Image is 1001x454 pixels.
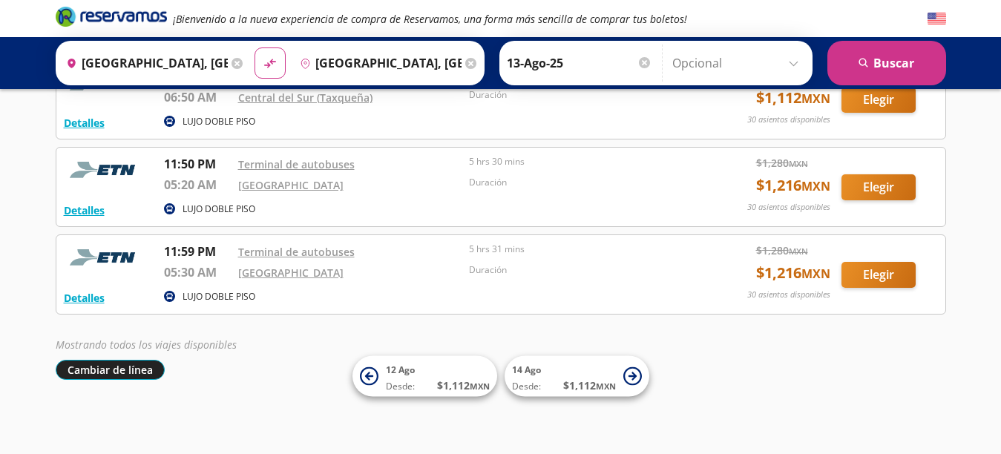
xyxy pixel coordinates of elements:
button: 12 AgoDesde:$1,112MXN [352,356,497,397]
p: LUJO DOBLE PISO [183,115,255,128]
span: $ 1,280 [756,155,808,171]
a: Central del Sur (Taxqueña) [238,91,372,105]
p: 30 asientos disponibles [747,201,830,214]
p: Duración [469,88,693,102]
small: MXN [470,381,490,392]
p: Duración [469,176,693,189]
p: 5 hrs 30 mins [469,155,693,168]
span: Desde: [386,380,415,393]
button: Elegir [841,87,916,113]
img: RESERVAMOS [64,243,145,272]
p: 30 asientos disponibles [747,113,830,126]
button: Cambiar de línea [56,360,165,380]
input: Elegir Fecha [507,45,652,82]
p: Duración [469,263,693,277]
button: Elegir [841,174,916,200]
span: $ 1,216 [756,262,830,284]
span: $ 1,216 [756,174,830,197]
p: 05:20 AM [164,176,231,194]
small: MXN [801,91,830,107]
i: Brand Logo [56,5,167,27]
p: LUJO DOBLE PISO [183,290,255,303]
button: Buscar [827,41,946,85]
p: 05:30 AM [164,263,231,281]
span: 14 Ago [512,363,541,376]
p: 30 asientos disponibles [747,289,830,301]
button: English [928,10,946,28]
small: MXN [596,381,616,392]
span: $ 1,280 [756,243,808,258]
span: $ 1,112 [756,87,830,109]
p: 11:50 PM [164,155,231,173]
span: 12 Ago [386,363,415,376]
p: 5 hrs 31 mins [469,243,693,256]
img: RESERVAMOS [64,155,145,185]
button: Elegir [841,262,916,288]
a: Brand Logo [56,5,167,32]
p: 11:59 PM [164,243,231,260]
em: Mostrando todos los viajes disponibles [56,338,237,352]
small: MXN [801,266,830,282]
p: LUJO DOBLE PISO [183,203,255,216]
small: MXN [789,158,808,169]
a: [GEOGRAPHIC_DATA] [238,266,344,280]
button: 14 AgoDesde:$1,112MXN [505,356,649,397]
input: Buscar Destino [294,45,462,82]
em: ¡Bienvenido a la nueva experiencia de compra de Reservamos, una forma más sencilla de comprar tus... [173,12,687,26]
p: 06:50 AM [164,88,231,106]
input: Buscar Origen [60,45,228,82]
span: Desde: [512,380,541,393]
span: $ 1,112 [437,378,490,393]
button: Detalles [64,115,105,131]
a: Terminal de autobuses [238,245,355,259]
button: Detalles [64,203,105,218]
button: Detalles [64,290,105,306]
small: MXN [789,246,808,257]
input: Opcional [672,45,805,82]
small: MXN [801,178,830,194]
a: [GEOGRAPHIC_DATA] [238,178,344,192]
a: Terminal de autobuses [238,157,355,171]
span: $ 1,112 [563,378,616,393]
